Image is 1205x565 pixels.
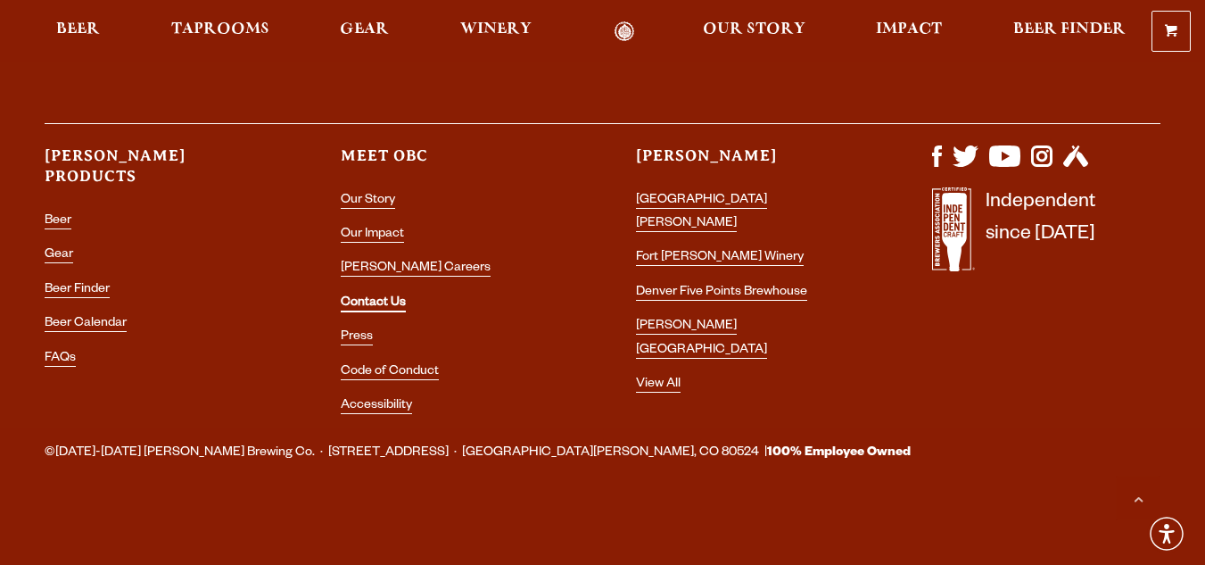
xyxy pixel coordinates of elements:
span: Winery [460,22,532,37]
a: [GEOGRAPHIC_DATA][PERSON_NAME] [636,194,767,232]
a: Our Story [341,194,395,209]
a: Beer [45,214,71,229]
a: Gear [328,21,400,42]
a: Press [341,330,373,345]
a: [PERSON_NAME] Careers [341,262,491,277]
span: Gear [340,22,389,37]
a: Visit us on Facebook [932,158,942,172]
a: Visit us on X (formerly Twitter) [953,158,979,172]
a: Impact [864,21,953,42]
a: FAQs [45,352,76,367]
a: Fort [PERSON_NAME] Winery [636,251,804,266]
a: Winery [449,21,543,42]
div: Accessibility Menu [1147,514,1186,553]
a: Beer [45,21,111,42]
a: Our Impact [341,228,404,243]
a: Denver Five Points Brewhouse [636,286,807,301]
a: Code of Conduct [341,365,439,380]
a: Visit us on YouTube [989,158,1019,172]
a: Our Story [691,21,817,42]
strong: 100% Employee Owned [767,446,911,461]
span: Beer [56,22,100,37]
a: Scroll to top [1116,476,1160,520]
p: Independent since [DATE] [986,187,1095,281]
a: Visit us on Untappd [1063,158,1089,172]
a: Beer Finder [45,283,110,298]
span: ©[DATE]-[DATE] [PERSON_NAME] Brewing Co. · [STREET_ADDRESS] · [GEOGRAPHIC_DATA][PERSON_NAME], CO ... [45,442,911,465]
a: Visit us on Instagram [1031,158,1052,172]
span: Beer Finder [1013,22,1126,37]
a: Accessibility [341,399,412,414]
h3: [PERSON_NAME] Products [45,145,273,203]
a: Beer Finder [1002,21,1137,42]
a: Contact Us [341,296,406,312]
a: Beer Calendar [45,317,127,332]
h3: [PERSON_NAME] [636,145,864,182]
a: Taprooms [160,21,281,42]
a: Odell Home [591,21,658,42]
span: Impact [876,22,942,37]
a: Gear [45,248,73,263]
span: Our Story [703,22,805,37]
h3: Meet OBC [341,145,569,182]
a: [PERSON_NAME] [GEOGRAPHIC_DATA] [636,320,767,358]
a: View All [636,378,681,393]
span: Taprooms [171,22,269,37]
